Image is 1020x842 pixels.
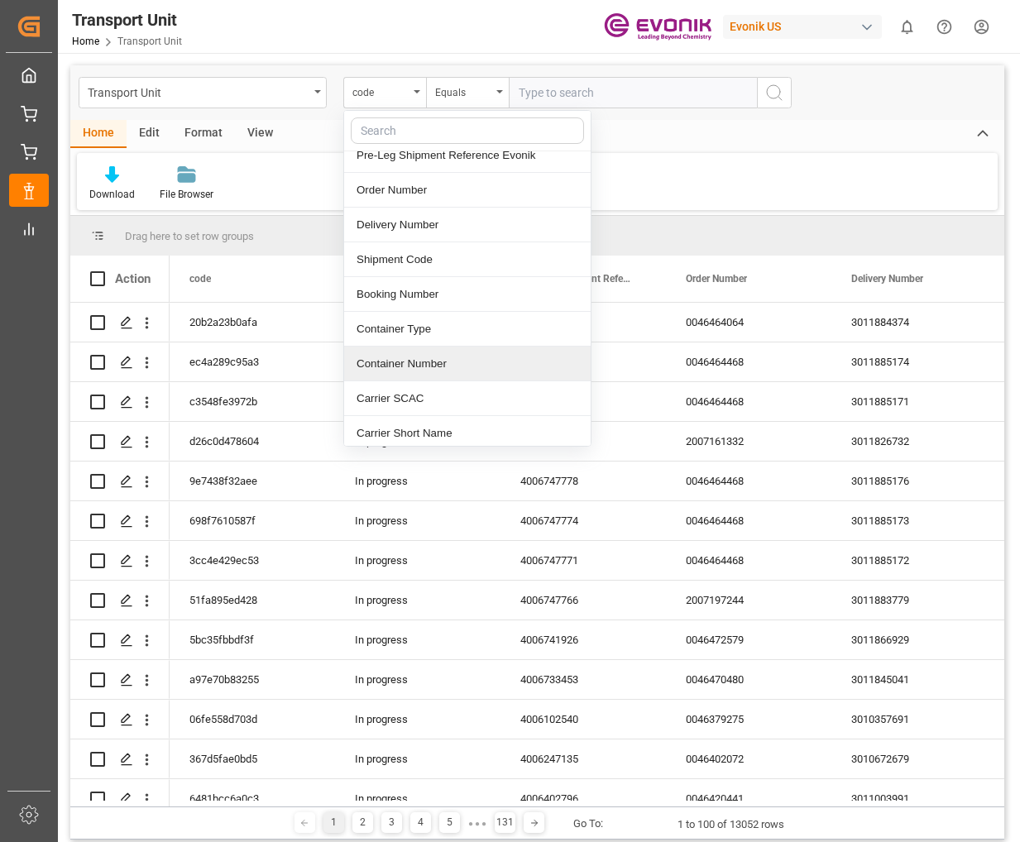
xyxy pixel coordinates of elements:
div: Pre-Leg Shipment Reference Evonik [344,138,591,173]
div: Transport Unit [88,81,309,102]
div: 4006247135 [500,739,666,778]
div: Press SPACE to select this row. [70,342,170,382]
div: 4006747771 [500,541,666,580]
div: Go To: [573,816,603,832]
span: Order Number [686,273,747,285]
div: 3011003991 [831,779,997,818]
div: Order Number [344,173,591,208]
div: Transport Unit [72,7,182,32]
a: Home [72,36,99,47]
div: In progress [335,303,500,342]
div: Delivery Number [344,208,591,242]
div: 3010672679 [831,739,997,778]
div: 4006741926 [500,620,666,659]
div: ec4a289c95a3 [170,342,335,381]
div: Home [70,120,127,148]
div: Container Number [344,347,591,381]
div: Press SPACE to select this row. [70,779,170,819]
div: Booking Number [344,277,591,312]
div: 3010357691 [831,700,997,739]
button: close menu [343,77,426,108]
div: 0046464468 [666,382,831,421]
div: In progress [335,501,500,540]
span: code [189,273,211,285]
div: 0046420441 [666,779,831,818]
div: 4006747778 [500,462,666,500]
div: In progress [335,739,500,778]
div: In progress [335,541,500,580]
div: 3011883779 [831,581,997,620]
div: 131 [495,812,515,833]
div: 0046464468 [666,501,831,540]
div: 06fe558d703d [170,700,335,739]
div: c3548fe3972b [170,382,335,421]
div: Press SPACE to select this row. [70,541,170,581]
div: Edit [127,120,172,148]
div: 367d5fae0bd5 [170,739,335,778]
div: 3 [381,812,402,833]
div: Container Type [344,312,591,347]
input: Search [351,117,584,144]
div: In progress [335,620,500,659]
div: Action [115,271,151,286]
div: Carrier SCAC [344,381,591,416]
div: 0046379275 [666,700,831,739]
div: 5bc35fbbdf3f [170,620,335,659]
div: a97e70b83255 [170,660,335,699]
div: 4006747774 [500,501,666,540]
div: Press SPACE to select this row. [70,422,170,462]
div: Press SPACE to select this row. [70,700,170,739]
div: In progress [335,779,500,818]
button: open menu [79,77,327,108]
div: 698f7610587f [170,501,335,540]
div: 0046464468 [666,462,831,500]
div: 0046464468 [666,342,831,381]
div: View [235,120,285,148]
div: Equals [435,81,491,100]
div: File Browser [160,187,213,202]
div: In progress [335,462,500,500]
div: Press SPACE to select this row. [70,620,170,660]
button: Evonik US [723,11,888,42]
div: 5 [439,812,460,833]
div: 0046464064 [666,303,831,342]
div: 51fa895ed428 [170,581,335,620]
div: 2007161332 [666,422,831,461]
button: show 0 new notifications [888,8,926,45]
div: ● ● ● [468,817,486,830]
div: 4006102540 [500,700,666,739]
div: Format [172,120,235,148]
div: 3cc4e429ec53 [170,541,335,580]
div: In progress [335,382,500,421]
div: In progress [335,422,500,461]
div: In progress [335,342,500,381]
div: 4 [410,812,431,833]
div: Press SPACE to select this row. [70,462,170,501]
div: 4006402796 [500,779,666,818]
div: Carrier Short Name [344,416,591,451]
div: 3011885173 [831,501,997,540]
div: In progress [335,581,500,620]
div: Press SPACE to select this row. [70,303,170,342]
div: 4006733453 [500,660,666,699]
div: 3011845041 [831,660,997,699]
div: 3011885171 [831,382,997,421]
div: Press SPACE to select this row. [70,382,170,422]
div: 0046470480 [666,660,831,699]
img: Evonik-brand-mark-Deep-Purple-RGB.jpeg_1700498283.jpeg [604,12,711,41]
div: Press SPACE to select this row. [70,581,170,620]
div: 9e7438f32aee [170,462,335,500]
div: 3011826732 [831,422,997,461]
div: 20b2a23b0afa [170,303,335,342]
button: Help Center [926,8,963,45]
div: 2007197244 [666,581,831,620]
div: 3011866929 [831,620,997,659]
div: 3011885176 [831,462,997,500]
div: 1 [323,812,344,833]
div: Press SPACE to select this row. [70,660,170,700]
div: 0046472579 [666,620,831,659]
span: Drag here to set row groups [125,230,254,242]
div: Evonik US [723,15,882,39]
button: search button [757,77,792,108]
div: In progress [335,660,500,699]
